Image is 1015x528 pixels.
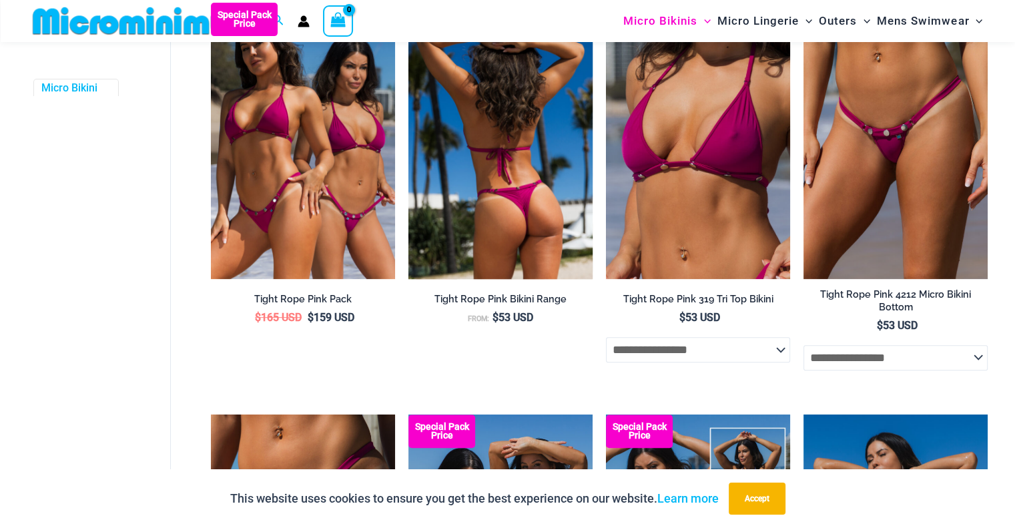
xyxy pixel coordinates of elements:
a: OutersMenu ToggleMenu Toggle [815,4,874,38]
span: $ [877,319,883,332]
a: Tight Rope Pink 319 4212 Micro 01Tight Rope Pink 319 4212 Micro 02Tight Rope Pink 319 4212 Micro 02 [803,3,988,279]
a: Tight Rope Pink 4212 Micro Bikini Bottom [803,288,988,318]
a: View Shopping Cart, empty [323,5,354,36]
a: Account icon link [298,15,310,27]
a: Tight Rope Pink Pack [211,293,395,310]
b: Special Pack Price [408,423,475,440]
span: $ [679,311,685,324]
span: Menu Toggle [799,4,812,38]
nav: Site Navigation [618,2,988,40]
a: Micro BikinisMenu ToggleMenu Toggle [620,4,714,38]
span: Mens Swimwear [877,4,969,38]
img: Tight Rope Pink 319 Top 4228 Thong 06 [408,3,593,279]
a: Micro LingerieMenu ToggleMenu Toggle [714,4,815,38]
span: $ [255,311,261,324]
span: $ [308,311,314,324]
bdi: 159 USD [308,311,354,324]
span: Micro Lingerie [717,4,799,38]
span: Menu Toggle [969,4,982,38]
img: Collection Pack F [211,3,395,279]
bdi: 53 USD [877,319,918,332]
img: MM SHOP LOGO FLAT [27,6,247,36]
p: This website uses cookies to ensure you get the best experience on our website. [230,489,719,509]
img: Tight Rope Pink 319 4212 Micro 01 [803,3,988,279]
b: Special Pack Price [211,11,278,28]
a: Tight Rope Pink 319 Top 01Tight Rope Pink 319 Top 4228 Thong 06Tight Rope Pink 319 Top 4228 Thong 06 [606,3,790,279]
h2: Tight Rope Pink 4212 Micro Bikini Bottom [803,288,988,313]
a: Tight Rope Pink Bikini Range [408,293,593,310]
a: Mens SwimwearMenu ToggleMenu Toggle [874,4,986,38]
h2: Tight Rope Pink Pack [211,293,395,306]
span: $ [492,311,498,324]
h2: Tight Rope Pink Bikini Range [408,293,593,306]
a: Search icon link [272,13,284,29]
span: Menu Toggle [697,4,711,38]
button: Accept [729,483,785,515]
span: Micro Bikinis [623,4,697,38]
bdi: 53 USD [492,311,533,324]
bdi: 165 USD [255,311,302,324]
span: Menu Toggle [857,4,870,38]
a: Learn more [657,491,719,505]
span: Outers [819,4,857,38]
img: Tight Rope Pink 319 Top 01 [606,3,790,279]
bdi: 53 USD [679,311,720,324]
a: Tight Rope Pink 319 Top 4228 Thong 05Tight Rope Pink 319 Top 4228 Thong 06Tight Rope Pink 319 Top... [408,3,593,279]
a: Micro Bikini Tops [41,81,108,109]
a: Collection Pack F Collection Pack B (3)Collection Pack B (3) [211,3,395,279]
h2: Tight Rope Pink 319 Tri Top Bikini [606,293,790,306]
span: From: [468,314,489,323]
a: Tight Rope Pink 319 Tri Top Bikini [606,293,790,310]
b: Special Pack Price [606,423,673,440]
